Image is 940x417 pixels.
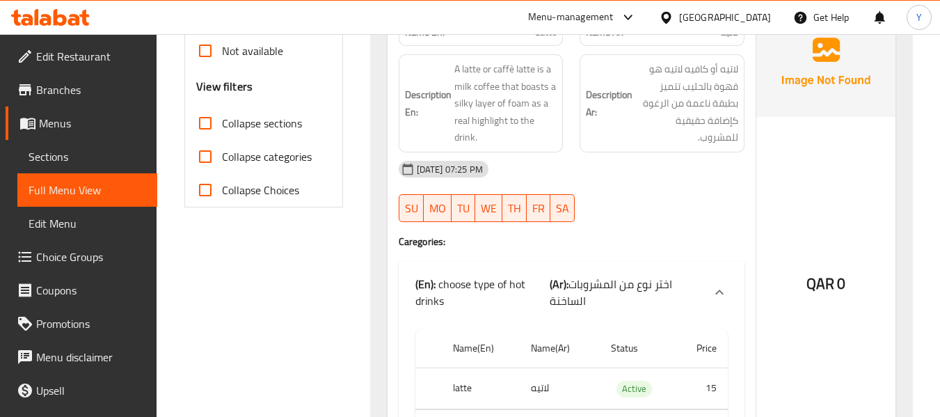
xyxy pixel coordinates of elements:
h4: Caregories: [399,235,744,249]
th: Name(En) [442,329,519,368]
span: Upsell [36,382,146,399]
div: Active [616,381,652,398]
span: لاتيه [720,25,738,40]
button: FR [527,194,550,222]
span: A latte or caffè latte is a milk coffee that boasts a silky layer of foam as a real highlight to ... [454,61,557,146]
a: Edit Menu [17,207,157,240]
b: (Ar): [550,274,568,294]
span: WE [481,198,497,219]
td: لاتيه [520,368,600,409]
a: Branches [6,73,157,107]
span: Collapse sections [222,115,302,132]
th: latte [442,368,519,409]
span: Edit Menu [29,215,146,232]
span: اختر نوع من المشروبات الساخنة [550,274,672,311]
button: WE [475,194,502,222]
button: TH [502,194,527,222]
th: Price [676,329,728,368]
span: Not available [222,42,283,59]
a: Upsell [6,374,157,407]
span: TU [457,198,470,219]
div: Menu-management [528,9,614,26]
a: Edit Restaurant [6,40,157,73]
button: TU [452,194,475,222]
span: Active [616,381,652,397]
span: Coupons [36,282,146,299]
span: Choice Groups [36,249,146,265]
span: لاتيه أو كافيه لاتيه هو قهوة بالحليب تتميز بطبقة ناعمة من الرغوة كإضافة حقيقية للمشروب. [635,61,738,146]
a: Menus [6,107,157,140]
a: Menu disclaimer [6,340,157,374]
span: Branches [36,81,146,98]
td: 15 [676,368,728,409]
span: TH [508,198,521,219]
span: Latte [535,25,557,40]
strong: Name Ar: [586,25,623,40]
button: SA [550,194,575,222]
span: Promotions [36,315,146,332]
a: Sections [17,140,157,173]
div: (En): choose type of hot drinks(Ar):اختر نوع من المشروبات الساخنة [399,262,744,323]
b: (En): [415,274,436,294]
span: Collapse Choices [222,182,299,198]
span: Collapse categories [222,148,312,165]
span: Full Menu View [29,182,146,198]
img: Ae5nvW7+0k+MAAAAAElFTkSuQmCC [756,8,895,116]
button: SU [399,194,424,222]
a: Promotions [6,307,157,340]
span: Edit Restaurant [36,48,146,65]
a: Choice Groups [6,240,157,274]
strong: Name En: [405,25,445,40]
span: QAR [806,270,834,297]
strong: Description En: [405,86,452,120]
span: SU [405,198,418,219]
h3: View filters [196,79,253,95]
span: Menu disclaimer [36,349,146,365]
span: 0 [837,270,845,297]
th: Status [600,329,676,368]
span: MO [429,198,446,219]
p: choose type of hot drinks [415,276,550,309]
button: MO [424,194,452,222]
a: Coupons [6,274,157,307]
a: Full Menu View [17,173,157,207]
span: Menus [39,115,146,132]
span: Y [916,10,922,25]
strong: Description Ar: [586,86,632,120]
span: SA [556,198,569,219]
div: [GEOGRAPHIC_DATA] [679,10,771,25]
span: Sections [29,148,146,165]
span: FR [532,198,545,219]
span: [DATE] 07:25 PM [411,163,488,176]
th: Name(Ar) [520,329,600,368]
